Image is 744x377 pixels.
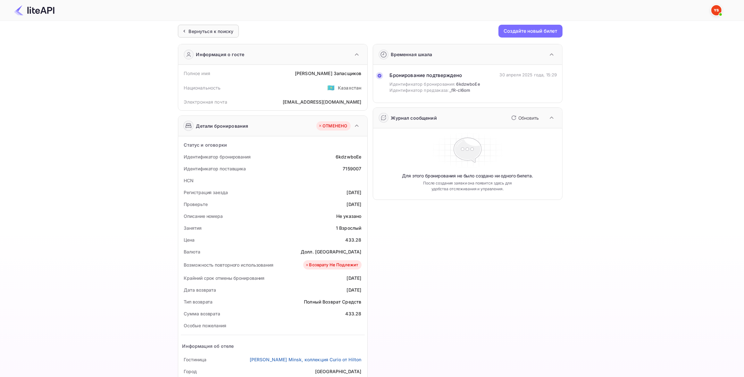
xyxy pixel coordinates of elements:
span: Идентификатор предзаказа: [390,87,449,94]
div: Идентификатор бронирования [184,153,251,160]
div: Описание номера [184,213,223,219]
div: Статус и оговорки [184,141,227,148]
div: Долл. [GEOGRAPHIC_DATA] [301,248,361,255]
div: Информация об отеле [182,343,234,349]
div: [DATE] [347,189,362,196]
div: Идентификатор поставщика [184,165,246,172]
img: Служба Поддержки Яндекса [711,5,722,15]
div: [DATE] [347,287,362,293]
div: [DATE] [347,275,362,281]
p: Для этого бронирования не было создано ни одного билета. [402,173,533,179]
div: HCN [184,177,194,184]
a: [PERSON_NAME] Minsk, коллекция Curio от Hilton [250,356,362,363]
div: Особые пожелания [184,322,226,329]
div: Тип возврата [184,298,213,305]
p: Обновить [518,115,539,121]
div: Проверьте [184,201,208,208]
div: 6kdzwboEe [336,153,361,160]
div: Полное имя [184,70,211,77]
div: Электронная почта [184,99,228,105]
div: [GEOGRAPHIC_DATA] [315,368,362,375]
div: Дата возврата [184,287,216,293]
p: После создания заявки она появится здесь для удобства отслеживания и управления. [417,180,518,192]
div: 30 апреля 2025 года, 15:29 [500,72,557,78]
div: Крайний срок отмены бронирования [184,275,265,281]
button: Создайте новый билет [498,25,562,38]
div: 1 Взрослый [336,225,362,231]
span: Идентификатор бронирования: [390,81,456,88]
div: 433.28 [346,310,362,317]
span: 6kdzwboEe [456,81,480,88]
div: Возврату не подлежит [305,262,358,268]
div: Регистрация заезда [184,189,228,196]
div: [EMAIL_ADDRESS][DOMAIN_NAME] [283,99,361,105]
div: Сумма возврата [184,310,221,317]
div: Национальность [184,84,221,91]
div: [PERSON_NAME] Запасщиков [295,70,362,77]
div: Казахстан [338,84,361,91]
div: ОТМЕНЕНО [318,123,347,129]
span: _fR-cl6om [449,87,470,94]
div: Вернуться к поиску [189,28,234,35]
div: Город [184,368,197,375]
div: Журнал сообщений [391,115,437,121]
div: Временная шкала [391,51,432,58]
div: Бронирование подтверждено [390,72,480,79]
div: Занятия [184,225,202,231]
div: 433.28 [346,236,362,243]
div: Полный Возврат Средств [304,298,361,305]
div: Возможность повторного использования [184,261,273,268]
div: [DATE] [347,201,362,208]
div: Цена [184,236,195,243]
div: Гостиница [184,356,206,363]
div: Валюта [184,248,200,255]
img: Логотип LiteAPI [14,5,54,15]
div: 7159007 [343,165,361,172]
div: Детали бронирования [196,123,248,129]
div: Информация о госте [196,51,245,58]
div: Не указано [336,213,362,219]
button: Обновить [507,113,542,123]
span: США [327,82,335,93]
